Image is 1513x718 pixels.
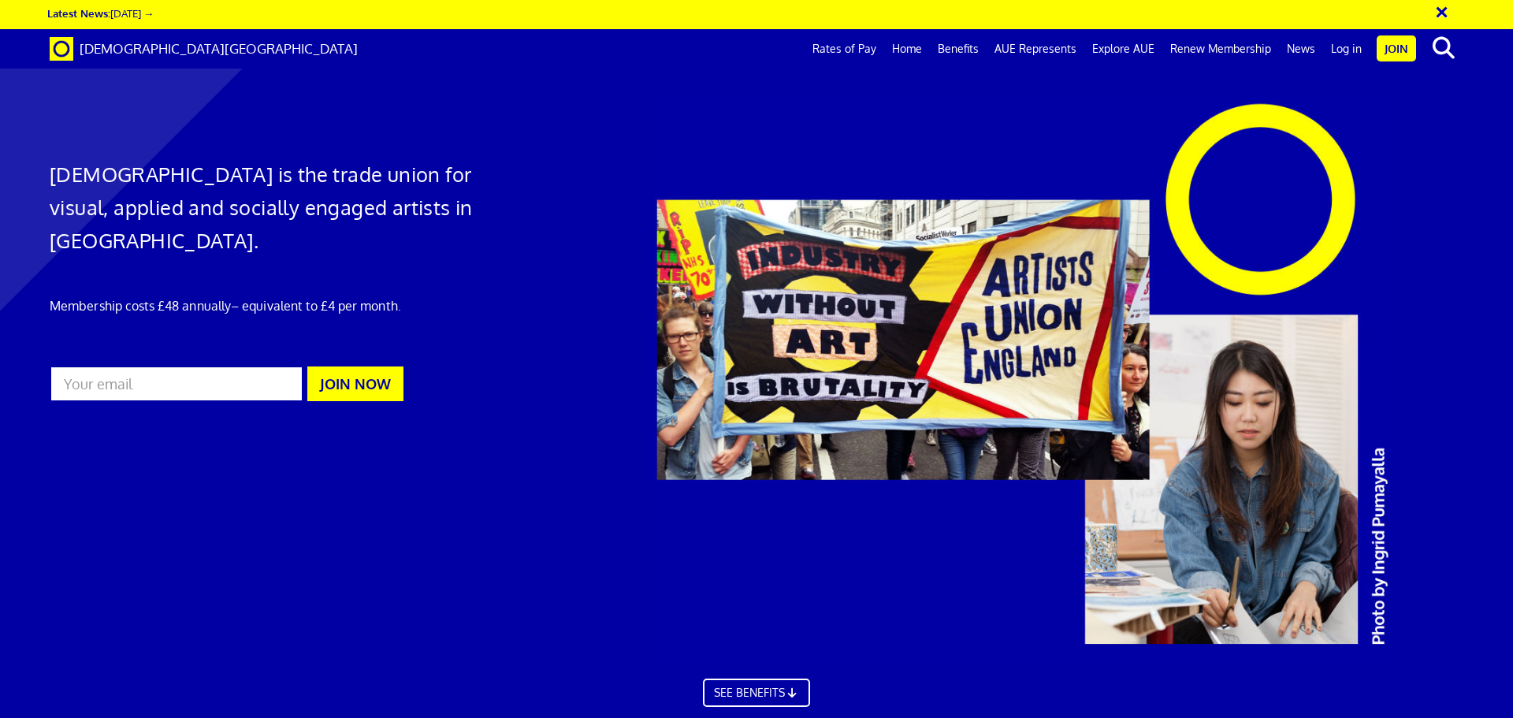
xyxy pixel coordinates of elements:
[1162,29,1279,69] a: Renew Membership
[987,29,1084,69] a: AUE Represents
[47,6,110,20] strong: Latest News:
[884,29,930,69] a: Home
[38,29,370,69] a: Brand [DEMOGRAPHIC_DATA][GEOGRAPHIC_DATA]
[50,158,505,257] h1: [DEMOGRAPHIC_DATA] is the trade union for visual, applied and socially engaged artists in [GEOGRA...
[930,29,987,69] a: Benefits
[307,366,403,401] button: JOIN NOW
[1279,29,1323,69] a: News
[1419,32,1467,65] button: search
[805,29,884,69] a: Rates of Pay
[703,679,810,707] a: SEE BENEFITS
[1323,29,1370,69] a: Log in
[80,40,358,57] span: [DEMOGRAPHIC_DATA][GEOGRAPHIC_DATA]
[1084,29,1162,69] a: Explore AUE
[47,6,154,20] a: Latest News:[DATE] →
[1377,35,1416,61] a: Join
[50,366,303,402] input: Your email
[50,296,505,315] p: Membership costs £48 annually – equivalent to £4 per month.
